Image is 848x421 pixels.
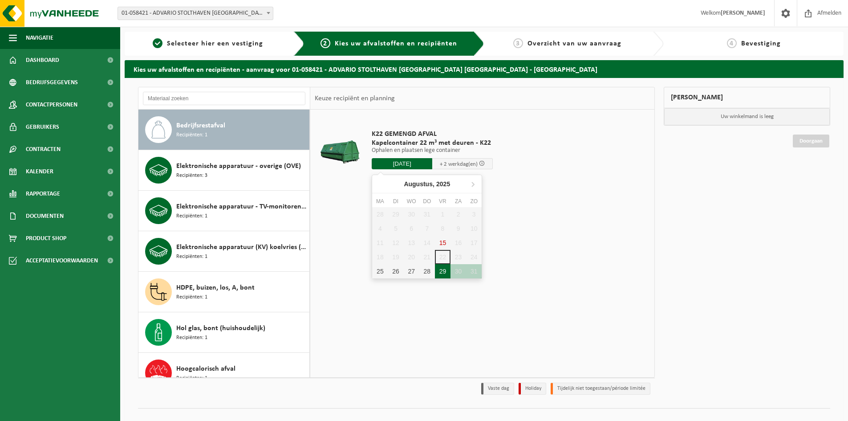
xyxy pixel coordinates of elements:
a: 1Selecteer hier een vestiging [129,38,287,49]
span: Recipiënten: 1 [176,334,207,342]
span: + 2 werkdag(en) [440,161,478,167]
div: Augustus, [400,177,454,191]
input: Selecteer datum [372,158,432,169]
span: Navigatie [26,27,53,49]
div: 25 [372,264,388,278]
span: Elektronische apparatuur - TV-monitoren (TVM) [176,201,307,212]
span: Rapportage [26,183,60,205]
button: Elektronische apparatuur (KV) koelvries (huishoudelijk) Recipiënten: 1 [138,231,310,272]
span: Hoogcalorisch afval [176,364,235,374]
div: 26 [388,264,403,278]
li: Vaste dag [481,383,514,395]
button: Hol glas, bont (huishoudelijk) Recipiënten: 1 [138,312,310,353]
div: 28 [419,264,435,278]
span: Gebruikers [26,116,59,138]
div: ma [372,197,388,206]
span: 1 [153,38,162,48]
span: Kapelcontainer 22 m³ met deuren - K22 [372,139,493,147]
button: Hoogcalorisch afval Recipiënten: 1 [138,353,310,393]
span: HDPE, buizen, los, A, bont [176,282,255,293]
span: Hol glas, bont (huishoudelijk) [176,323,265,334]
button: HDPE, buizen, los, A, bont Recipiënten: 1 [138,272,310,312]
div: do [419,197,435,206]
span: Recipiënten: 1 [176,212,207,221]
span: Bedrijfsrestafval [176,120,225,131]
span: K22 GEMENGD AFVAL [372,130,493,139]
div: [PERSON_NAME] [664,87,830,108]
div: zo [466,197,482,206]
span: Kalender [26,160,53,183]
span: 4 [727,38,737,48]
p: Uw winkelmand is leeg [664,108,830,125]
a: Doorgaan [793,135,829,147]
span: Recipiënten: 3 [176,172,207,180]
i: 2025 [436,181,450,187]
p: Ophalen en plaatsen lege container [372,147,493,154]
span: Contracten [26,138,61,160]
span: Recipiënten: 1 [176,131,207,139]
span: Overzicht van uw aanvraag [527,40,621,47]
div: Keuze recipiënt en planning [310,87,399,110]
span: Elektronische apparatuur (KV) koelvries (huishoudelijk) [176,242,307,253]
span: Recipiënten: 1 [176,253,207,261]
span: Elektronische apparatuur - overige (OVE) [176,161,301,172]
li: Holiday [519,383,546,395]
div: wo [404,197,419,206]
span: Selecteer hier een vestiging [167,40,263,47]
div: vr [435,197,450,206]
h2: Kies uw afvalstoffen en recipiënten - aanvraag voor 01-058421 - ADVARIO STOLTHAVEN [GEOGRAPHIC_DA... [125,60,844,78]
button: Elektronische apparatuur - TV-monitoren (TVM) Recipiënten: 1 [138,191,310,231]
span: Recipiënten: 1 [176,374,207,383]
div: di [388,197,403,206]
span: Kies uw afvalstoffen en recipiënten [335,40,457,47]
span: Dashboard [26,49,59,71]
strong: [PERSON_NAME] [721,10,765,16]
span: Bevestiging [741,40,781,47]
div: za [450,197,466,206]
span: Documenten [26,205,64,227]
li: Tijdelijk niet toegestaan/période limitée [551,383,650,395]
input: Materiaal zoeken [143,92,305,105]
span: Contactpersonen [26,94,77,116]
span: 01-058421 - ADVARIO STOLTHAVEN ANTWERPEN NV - ANTWERPEN [118,7,273,20]
span: Product Shop [26,227,66,249]
span: 2 [321,38,330,48]
span: Recipiënten: 1 [176,293,207,302]
button: Bedrijfsrestafval Recipiënten: 1 [138,110,310,150]
div: 27 [404,264,419,278]
span: Bedrijfsgegevens [26,71,78,94]
span: 3 [513,38,523,48]
div: 29 [435,264,450,278]
span: Acceptatievoorwaarden [26,249,98,272]
button: Elektronische apparatuur - overige (OVE) Recipiënten: 3 [138,150,310,191]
